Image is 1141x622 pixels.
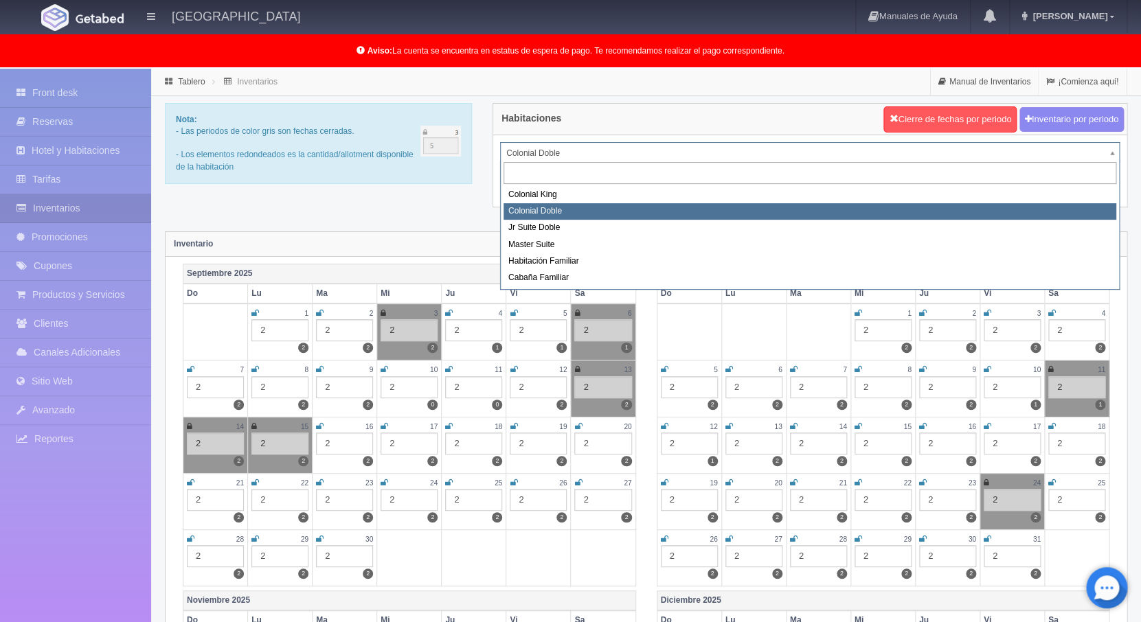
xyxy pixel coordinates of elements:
div: Colonial King [504,187,1116,203]
div: Colonial Doble [504,203,1116,220]
div: Habitación Familiar [504,253,1116,270]
div: Cabaña Familiar [504,270,1116,286]
div: Jr Suite Doble [504,220,1116,236]
div: Master Suite [504,237,1116,253]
